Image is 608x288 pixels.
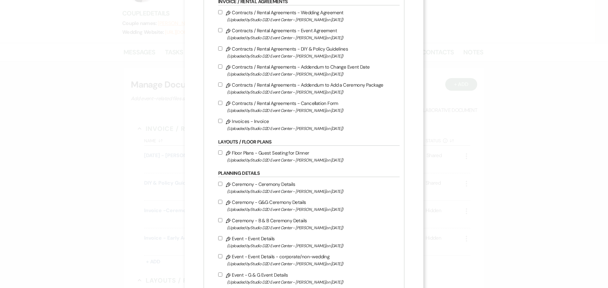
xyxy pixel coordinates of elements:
input: Event - Event Details(Uploaded byStudio D2D Event Center - [PERSON_NAME]on [DATE]) [218,236,222,240]
label: Event - Event Details - corporate/non-wedding [218,253,396,267]
span: (Uploaded by Studio D2D Event Center - [PERSON_NAME] on [DATE] ) [227,206,396,213]
h6: Planning Details [218,170,400,177]
span: (Uploaded by Studio D2D Event Center - [PERSON_NAME] on [DATE] ) [227,242,396,249]
input: Contracts / Rental Agreements - Event Agreement(Uploaded byStudio D2D Event Center - [PERSON_NAME... [218,28,222,32]
input: Ceremony - G&G Ceremony Details(Uploaded byStudio D2D Event Center - [PERSON_NAME]on [DATE]) [218,200,222,204]
span: (Uploaded by Studio D2D Event Center - [PERSON_NAME] on [DATE] ) [227,107,396,114]
input: Ceremony - B & B Ceremony Details(Uploaded byStudio D2D Event Center - [PERSON_NAME]on [DATE]) [218,218,222,222]
label: Floor Plans - Guest Seating for Dinner [218,149,396,164]
input: Contracts / Rental Agreements - Cancellation Form(Uploaded byStudio D2D Event Center - [PERSON_NA... [218,101,222,105]
input: Invoices - Invoice(Uploaded byStudio D2D Event Center - [PERSON_NAME]on [DATE]) [218,119,222,123]
input: Event - Event Details - corporate/non-wedding(Uploaded byStudio D2D Event Center - [PERSON_NAME]o... [218,254,222,258]
label: Contracts / Rental Agreements - Wedding Agreement [218,9,396,23]
span: (Uploaded by Studio D2D Event Center - [PERSON_NAME] on [DATE] ) [227,224,396,231]
input: Ceremony - Ceremony Details(Uploaded byStudio D2D Event Center - [PERSON_NAME]on [DATE]) [218,182,222,186]
input: Contracts / Rental Agreements - Wedding Agreement(Uploaded byStudio D2D Event Center - [PERSON_NA... [218,10,222,14]
label: Event - Event Details [218,235,396,249]
input: Contracts / Rental Agreements - Addendum to Change Event Date(Uploaded byStudio D2D Event Center ... [218,64,222,69]
span: (Uploaded by Studio D2D Event Center - [PERSON_NAME] on [DATE] ) [227,279,396,286]
span: (Uploaded by Studio D2D Event Center - [PERSON_NAME] on [DATE] ) [227,188,396,195]
input: Floor Plans - Guest Seating for Dinner(Uploaded byStudio D2D Event Center - [PERSON_NAME]on [DATE]) [218,150,222,155]
label: Event - G & G Event Details [218,271,396,286]
label: Contracts / Rental Agreements - Addendum to Change Event Date [218,63,396,78]
label: Ceremony - Ceremony Details [218,180,396,195]
h6: Layouts / Floor Plans [218,139,400,146]
input: Contracts / Rental Agreements - Addendum to Add a Ceremony Package(Uploaded byStudio D2D Event Ce... [218,83,222,87]
span: (Uploaded by Studio D2D Event Center - [PERSON_NAME] on [DATE] ) [227,52,396,60]
span: (Uploaded by Studio D2D Event Center - [PERSON_NAME] on [DATE] ) [227,156,396,164]
input: Event - G & G Event Details(Uploaded byStudio D2D Event Center - [PERSON_NAME]on [DATE]) [218,273,222,277]
span: (Uploaded by Studio D2D Event Center - [PERSON_NAME] on [DATE] ) [227,16,396,23]
span: (Uploaded by Studio D2D Event Center - [PERSON_NAME] on [DATE] ) [227,125,396,132]
label: Contracts / Rental Agreements - Addendum to Add a Ceremony Package [218,81,396,96]
label: Ceremony - B & B Ceremony Details [218,217,396,231]
label: Contracts / Rental Agreements - Cancellation Form [218,99,396,114]
label: Invoices - Invoice [218,117,396,132]
span: (Uploaded by Studio D2D Event Center - [PERSON_NAME] on [DATE] ) [227,34,396,41]
label: Contracts / Rental Agreements - Event Agreement [218,27,396,41]
span: (Uploaded by Studio D2D Event Center - [PERSON_NAME] on [DATE] ) [227,70,396,78]
input: Contracts / Rental Agreements - DIY & Policy Guidelines(Uploaded byStudio D2D Event Center - [PER... [218,46,222,51]
span: (Uploaded by Studio D2D Event Center - [PERSON_NAME] on [DATE] ) [227,260,396,267]
span: (Uploaded by Studio D2D Event Center - [PERSON_NAME] on [DATE] ) [227,89,396,96]
label: Contracts / Rental Agreements - DIY & Policy Guidelines [218,45,396,60]
label: Ceremony - G&G Ceremony Details [218,198,396,213]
